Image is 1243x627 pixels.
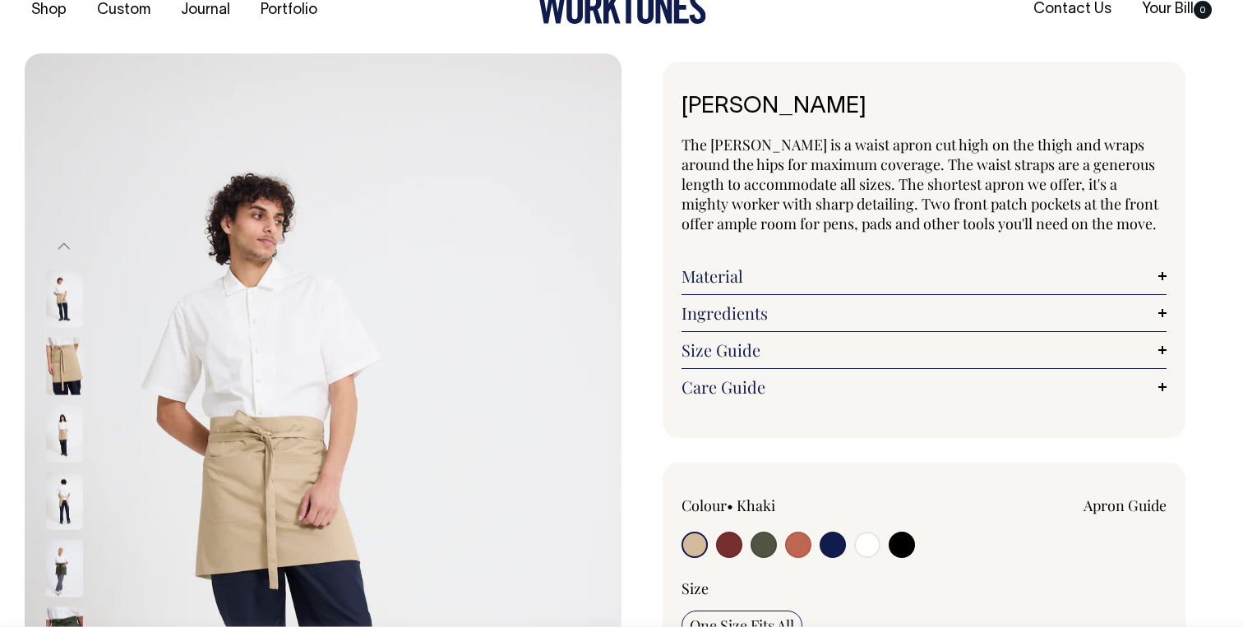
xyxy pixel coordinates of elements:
[727,496,733,515] span: •
[682,496,876,515] div: Colour
[1084,496,1167,515] a: Apron Guide
[52,228,76,265] button: Previous
[682,95,1167,120] h1: [PERSON_NAME]
[682,303,1167,323] a: Ingredients
[46,404,83,462] img: khaki
[682,266,1167,286] a: Material
[46,539,83,597] img: olive
[1194,1,1212,19] span: 0
[682,340,1167,360] a: Size Guide
[46,472,83,529] img: khaki
[46,337,83,394] img: khaki
[682,377,1167,397] a: Care Guide
[737,496,775,515] label: Khaki
[46,270,83,327] img: khaki
[682,579,1167,598] div: Size
[682,135,1158,233] span: The [PERSON_NAME] is a waist apron cut high on the thigh and wraps around the hips for maximum co...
